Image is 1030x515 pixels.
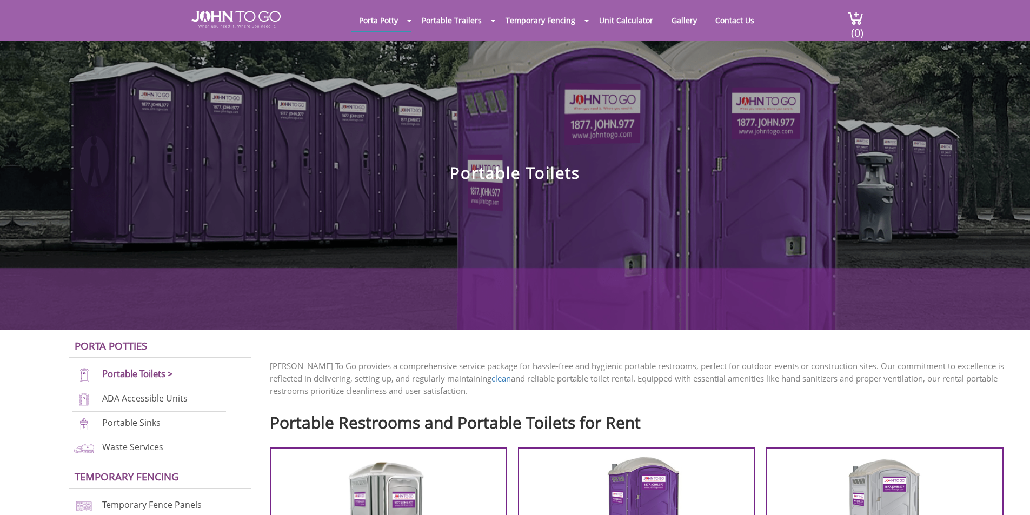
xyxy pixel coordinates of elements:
a: ADA Accessible Units [102,392,188,404]
a: Gallery [663,10,705,31]
img: portable-sinks-new.png [72,417,96,431]
a: Porta Potty [351,10,406,31]
a: Waste Services [102,441,163,453]
img: cart a [847,11,863,25]
a: Temporary Fence Panels [102,499,202,511]
h2: Portable Restrooms and Portable Toilets for Rent [270,408,1014,431]
a: Portable Sinks [102,417,161,429]
img: portable-toilets-new.png [72,368,96,383]
a: Temporary Fencing [497,10,583,31]
img: waste-services-new.png [72,441,96,456]
img: chan-link-fencing-new.png [72,499,96,513]
a: Portable Toilets > [102,367,173,380]
p: [PERSON_NAME] To Go provides a comprehensive service package for hassle-free and hygienic portabl... [270,360,1014,397]
a: Temporary Fencing [75,470,179,483]
a: clean [491,373,511,384]
span: (0) [850,17,863,40]
img: JOHN to go [191,11,281,28]
a: Contact Us [707,10,762,31]
a: Unit Calculator [591,10,661,31]
a: Porta Potties [75,339,147,352]
a: Portable Trailers [414,10,490,31]
img: ADA-units-new.png [72,392,96,407]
